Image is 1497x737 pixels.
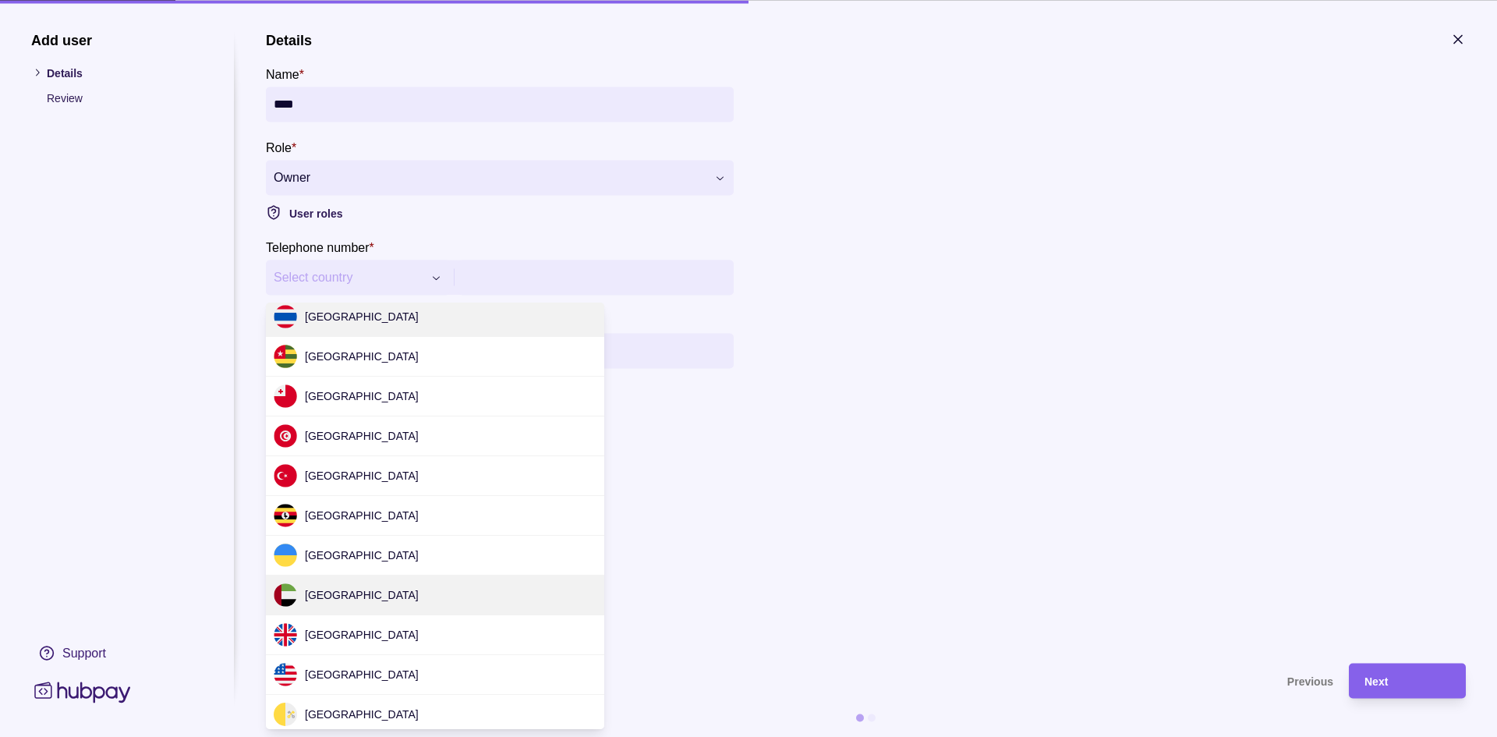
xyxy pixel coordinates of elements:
[274,424,297,448] img: tn
[274,384,297,408] img: to
[305,708,419,721] span: [GEOGRAPHIC_DATA]
[274,583,297,607] img: ae
[305,509,419,522] span: [GEOGRAPHIC_DATA]
[274,345,297,368] img: tg
[305,629,419,641] span: [GEOGRAPHIC_DATA]
[305,430,419,442] span: [GEOGRAPHIC_DATA]
[274,544,297,567] img: ua
[305,589,419,601] span: [GEOGRAPHIC_DATA]
[274,305,297,328] img: th
[274,464,297,487] img: tr
[305,668,419,681] span: [GEOGRAPHIC_DATA]
[274,623,297,647] img: gb
[274,703,297,726] img: va
[305,310,419,323] span: [GEOGRAPHIC_DATA]
[305,350,419,363] span: [GEOGRAPHIC_DATA]
[305,390,419,402] span: [GEOGRAPHIC_DATA]
[305,469,419,482] span: [GEOGRAPHIC_DATA]
[274,504,297,527] img: ug
[305,549,419,562] span: [GEOGRAPHIC_DATA]
[274,663,297,686] img: us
